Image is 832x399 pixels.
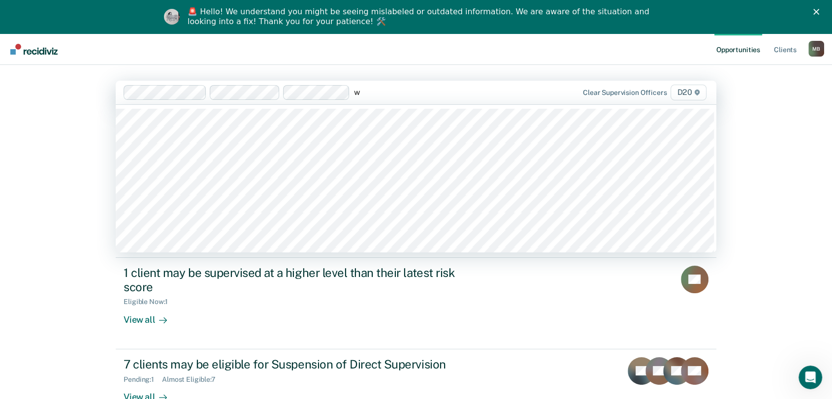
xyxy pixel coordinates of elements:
div: View all [124,306,179,325]
div: 🚨 Hello! We understand you might be seeing mislabeled or outdated information. We are aware of th... [188,7,652,27]
a: 1 client may be supervised at a higher level than their latest risk scoreEligible Now:1View all [116,258,716,349]
div: Pending : 1 [124,375,162,384]
div: M B [808,41,824,57]
a: Opportunities [714,33,762,65]
div: Almost Eligible : 7 [162,375,224,384]
div: Clear supervision officers [583,89,667,97]
iframe: Intercom live chat [799,366,822,389]
button: Profile dropdown button [808,41,824,57]
div: 7 clients may be eligible for Suspension of Direct Supervision [124,357,469,371]
div: Close [813,9,823,15]
img: Recidiviz [10,44,58,55]
img: Profile image for Kim [164,9,180,25]
div: Eligible Now : 1 [124,298,176,306]
div: 1 client may be supervised at a higher level than their latest risk score [124,266,469,294]
a: Clients [772,33,799,65]
span: D20 [671,85,706,100]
